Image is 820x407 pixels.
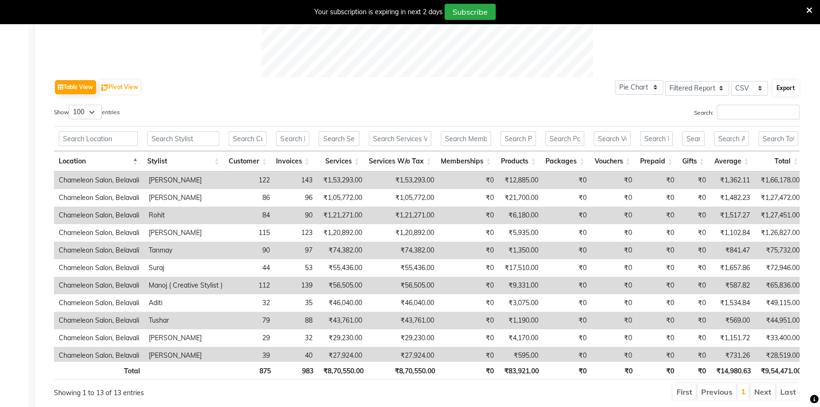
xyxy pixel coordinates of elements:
td: [PERSON_NAME] [144,329,227,347]
td: ₹56,505.00 [367,277,439,294]
input: Search Products [500,131,536,146]
td: ₹0 [679,277,711,294]
td: 123 [275,224,317,242]
td: ₹3,075.00 [499,294,543,312]
td: ₹28,519.00 [755,347,804,364]
td: ₹1,53,293.00 [317,172,367,189]
td: ₹4,170.00 [499,329,543,347]
td: ₹0 [637,207,679,224]
td: ₹1,26,827.00 [755,224,804,242]
th: Customer: activate to sort column ascending [224,151,271,172]
th: ₹14,980.63 [711,361,755,380]
th: Services W/o Tax: activate to sort column ascending [364,151,436,172]
td: 44 [227,259,275,277]
td: Manoj ( Creative Stylist ) [144,277,227,294]
td: 122 [227,172,275,189]
td: ₹0 [543,242,591,259]
input: Search Gifts [682,131,704,146]
td: Chameleon Salon, Belavali [54,329,144,347]
td: ₹0 [439,347,499,364]
th: Gifts: activate to sort column ascending [677,151,709,172]
th: ₹0 [637,361,679,380]
td: 32 [227,294,275,312]
th: Total: activate to sort column ascending [754,151,803,172]
td: Rohit [144,207,227,224]
td: 35 [275,294,317,312]
td: ₹0 [637,347,679,364]
td: ₹0 [679,329,711,347]
td: ₹1,657.86 [711,259,755,277]
td: 90 [227,242,275,259]
button: Subscribe [445,4,496,20]
th: ₹0 [679,361,711,380]
th: ₹9,54,471.00 [755,361,805,380]
td: ₹0 [591,242,637,259]
td: ₹0 [591,294,637,312]
td: ₹0 [543,189,591,207]
td: 84 [227,207,275,224]
td: ₹0 [439,224,499,242]
td: 96 [275,189,317,207]
th: Prepaid: activate to sort column ascending [635,151,677,172]
td: ₹0 [439,329,499,347]
td: ₹1,27,451.00 [755,207,804,224]
td: ₹0 [543,347,591,364]
td: ₹72,946.00 [755,259,804,277]
td: ₹1,05,772.00 [317,189,367,207]
td: ₹1,53,293.00 [367,172,439,189]
td: ₹43,761.00 [317,312,367,329]
td: ₹17,510.00 [499,259,543,277]
td: ₹0 [637,189,679,207]
input: Search Invoices [276,131,309,146]
td: ₹1,66,178.00 [755,172,804,189]
td: ₹56,505.00 [317,277,367,294]
td: 86 [227,189,275,207]
input: Search Memberships [441,131,491,146]
input: Search Location [59,131,138,146]
div: Your subscription is expiring in next 2 days [314,7,443,17]
input: Search Average [714,131,749,146]
td: ₹6,180.00 [499,207,543,224]
td: ₹0 [439,242,499,259]
td: ₹595.00 [499,347,543,364]
td: Chameleon Salon, Belavali [54,207,144,224]
td: ₹0 [637,277,679,294]
td: Tushar [144,312,227,329]
td: ₹0 [543,259,591,277]
td: ₹1,362.11 [711,172,755,189]
td: ₹1,482.23 [711,189,755,207]
th: ₹0 [439,361,499,380]
td: ₹0 [679,312,711,329]
td: [PERSON_NAME] [144,172,227,189]
td: ₹0 [439,172,499,189]
td: ₹1,21,271.00 [367,207,439,224]
td: ₹0 [679,294,711,312]
td: Chameleon Salon, Belavali [54,242,144,259]
td: ₹0 [679,224,711,242]
td: ₹0 [591,189,637,207]
td: ₹0 [591,207,637,224]
input: Search Services W/o Tax [369,131,431,146]
td: ₹46,040.00 [317,294,367,312]
td: 39 [227,347,275,364]
td: ₹1,27,472.00 [755,189,804,207]
button: Pivot View [99,80,141,94]
td: 139 [275,277,317,294]
td: 115 [227,224,275,242]
td: 40 [275,347,317,364]
td: ₹0 [439,312,499,329]
td: ₹27,924.00 [367,347,439,364]
th: ₹0 [591,361,637,380]
td: ₹0 [543,312,591,329]
td: ₹0 [591,347,637,364]
td: ₹0 [679,259,711,277]
label: Show entries [54,105,120,119]
td: ₹27,924.00 [317,347,367,364]
td: ₹1,190.00 [499,312,543,329]
td: Chameleon Salon, Belavali [54,277,144,294]
td: 112 [227,277,275,294]
button: Table View [55,80,96,94]
td: Chameleon Salon, Belavali [54,189,144,207]
th: Vouchers: activate to sort column ascending [589,151,635,172]
td: ₹1,350.00 [499,242,543,259]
